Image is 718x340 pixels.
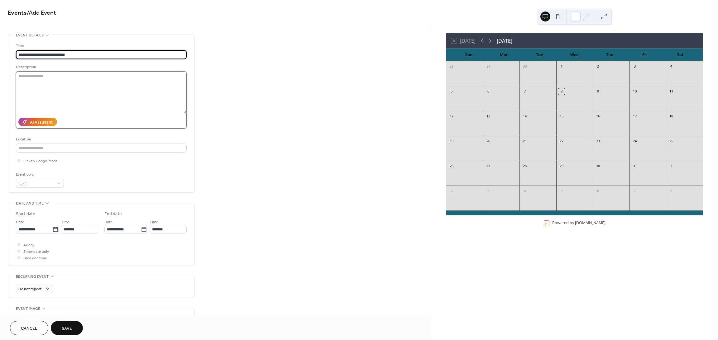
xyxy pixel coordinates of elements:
[448,188,455,195] div: 2
[521,138,528,145] div: 21
[497,37,512,45] div: [DATE]
[592,49,627,61] div: Thu
[631,163,638,170] div: 31
[448,163,455,170] div: 26
[448,113,455,120] div: 12
[631,113,638,120] div: 17
[23,242,34,248] span: All day
[558,113,565,120] div: 15
[631,88,638,95] div: 10
[668,113,675,120] div: 18
[16,211,35,217] div: Start date
[595,138,601,145] div: 23
[631,138,638,145] div: 24
[23,248,49,255] span: Show date only
[16,305,40,312] span: Event image
[16,171,63,178] div: Event color
[8,7,27,19] a: Events
[18,118,57,126] button: AI Assistant
[486,49,522,61] div: Mon
[485,63,492,70] div: 29
[16,273,49,280] span: Recurring event
[668,163,675,170] div: 1
[627,49,663,61] div: Fri
[668,88,675,95] div: 11
[23,255,47,262] span: Hide end time
[16,64,185,70] div: Description
[521,63,528,70] div: 30
[485,138,492,145] div: 20
[51,321,83,335] button: Save
[558,88,565,95] div: 8
[521,88,528,95] div: 7
[27,7,56,19] span: / Add Event
[448,138,455,145] div: 19
[521,163,528,170] div: 28
[16,32,44,39] span: Event details
[631,188,638,195] div: 7
[30,119,53,126] div: AI Assistant
[10,321,48,335] button: Cancel
[61,219,70,225] span: Time
[595,113,601,120] div: 16
[557,49,592,61] div: Wed
[558,63,565,70] div: 1
[558,163,565,170] div: 29
[595,188,601,195] div: 6
[150,219,158,225] span: Time
[451,49,486,61] div: Sun
[631,63,638,70] div: 3
[104,211,122,217] div: End date
[595,163,601,170] div: 30
[18,286,42,293] span: Do not repeat
[62,325,72,332] span: Save
[558,138,565,145] div: 22
[668,63,675,70] div: 4
[558,188,565,195] div: 5
[595,63,601,70] div: 2
[595,88,601,95] div: 9
[663,49,698,61] div: Sat
[104,219,113,225] span: Date
[23,158,58,164] span: Link to Google Maps
[16,200,44,207] span: Date and time
[16,136,185,143] div: Location
[485,188,492,195] div: 3
[522,49,557,61] div: Tue
[16,219,24,225] span: Date
[485,113,492,120] div: 13
[448,88,455,95] div: 5
[485,88,492,95] div: 6
[521,113,528,120] div: 14
[448,63,455,70] div: 28
[521,188,528,195] div: 4
[575,220,606,225] a: [DOMAIN_NAME]
[485,163,492,170] div: 27
[668,188,675,195] div: 8
[552,220,606,225] div: Powered by
[668,138,675,145] div: 25
[16,43,185,49] div: Title
[21,325,37,332] span: Cancel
